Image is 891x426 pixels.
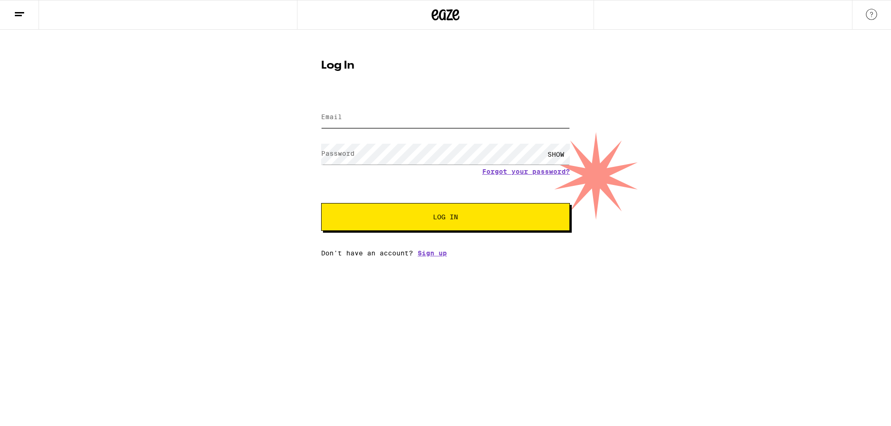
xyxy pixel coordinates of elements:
span: Help [21,6,40,15]
div: Don't have an account? [321,249,570,257]
a: Sign up [418,249,447,257]
label: Password [321,150,355,157]
a: Forgot your password? [482,168,570,175]
span: Log In [433,214,458,220]
input: Email [321,107,570,128]
label: Email [321,113,342,121]
h1: Log In [321,60,570,71]
div: SHOW [542,144,570,165]
button: Log In [321,203,570,231]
